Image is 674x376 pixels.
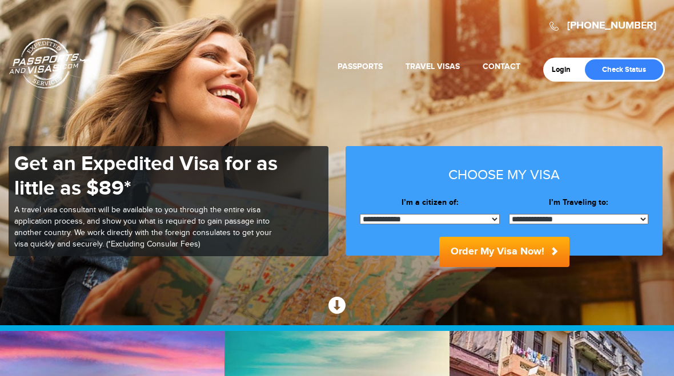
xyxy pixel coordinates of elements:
[338,62,383,71] a: Passports
[585,59,663,80] a: Check Status
[552,65,579,74] a: Login
[14,205,283,250] p: A travel visa consultant will be available to you through the entire visa application process, an...
[439,237,569,267] button: Order My Visa Now!
[509,197,649,208] label: I’m Traveling to:
[360,168,648,183] h3: Choose my visa
[406,62,460,71] a: Travel Visas
[14,152,283,201] h1: Get an Expedited Visa for as little as $89*
[360,197,500,208] label: I’m a citizen of:
[9,38,90,89] a: Passports & [DOMAIN_NAME]
[483,62,520,71] a: Contact
[567,19,656,32] a: [PHONE_NUMBER]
